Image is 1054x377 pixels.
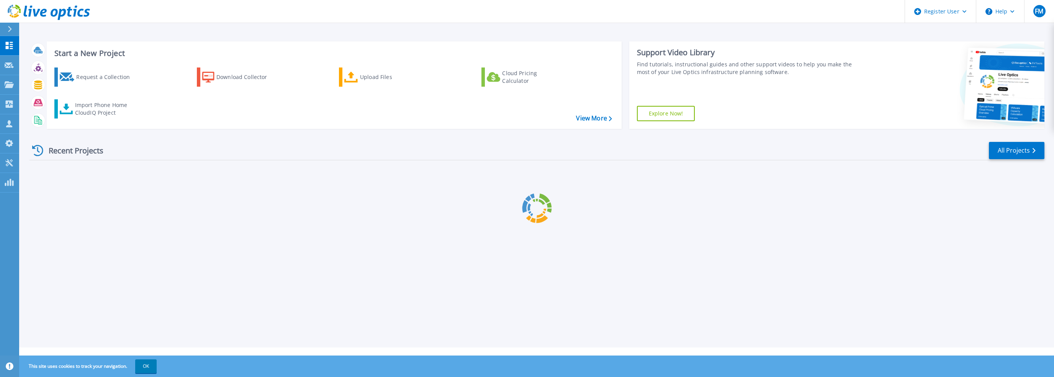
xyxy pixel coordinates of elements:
[29,141,114,160] div: Recent Projects
[360,69,421,85] div: Upload Files
[339,67,424,87] a: Upload Files
[197,67,282,87] a: Download Collector
[54,67,140,87] a: Request a Collection
[989,142,1044,159] a: All Projects
[502,69,563,85] div: Cloud Pricing Calculator
[637,48,852,58] div: Support Video Library
[75,101,135,117] div: Import Phone Home CloudIQ Project
[576,115,612,122] a: View More
[1035,8,1043,14] span: FM
[481,67,567,87] a: Cloud Pricing Calculator
[637,61,852,76] div: Find tutorials, instructional guides and other support videos to help you make the most of your L...
[216,69,278,85] div: Download Collector
[76,69,137,85] div: Request a Collection
[54,49,612,58] h3: Start a New Project
[637,106,695,121] a: Explore Now!
[21,359,157,373] span: This site uses cookies to track your navigation.
[135,359,157,373] button: OK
